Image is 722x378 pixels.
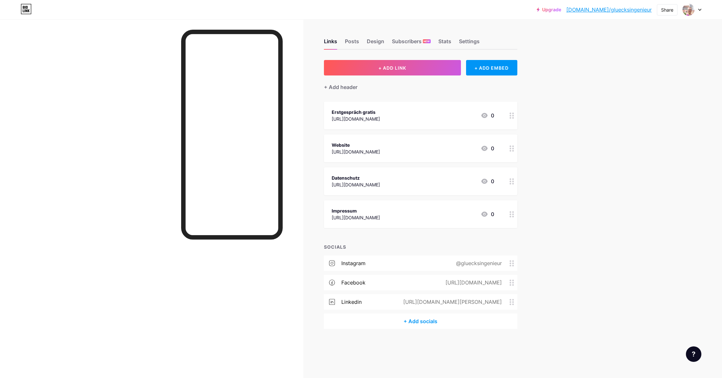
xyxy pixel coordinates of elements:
[332,181,380,188] div: [URL][DOMAIN_NAME]
[481,177,494,185] div: 0
[341,298,362,306] div: linkedin
[324,60,461,75] button: + ADD LINK
[341,259,366,267] div: instagram
[393,298,510,306] div: [URL][DOMAIN_NAME][PERSON_NAME]
[332,207,380,214] div: Impressum
[367,37,384,49] div: Design
[459,37,480,49] div: Settings
[481,112,494,119] div: 0
[332,115,380,122] div: [URL][DOMAIN_NAME]
[332,148,380,155] div: [URL][DOMAIN_NAME]
[324,313,517,329] div: + Add socials
[435,279,510,286] div: [URL][DOMAIN_NAME]
[341,279,366,286] div: facebook
[332,174,380,181] div: Datenschutz
[345,37,359,49] div: Posts
[537,7,561,12] a: Upgrade
[481,144,494,152] div: 0
[466,60,517,75] div: + ADD EMBED
[332,142,380,148] div: Website
[324,244,517,250] div: SOCIALS
[481,210,494,218] div: 0
[324,37,337,49] div: Links
[332,109,380,115] div: Erstgespräch gratis
[682,4,695,16] img: gluecksingenieur
[661,6,673,13] div: Share
[378,65,406,71] span: + ADD LINK
[392,37,431,49] div: Subscribers
[566,6,652,14] a: [DOMAIN_NAME]/gluecksingenieur
[332,214,380,221] div: [URL][DOMAIN_NAME]
[424,39,430,43] span: NEW
[324,83,357,91] div: + Add header
[438,37,451,49] div: Stats
[446,259,510,267] div: @gluecksingenieur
